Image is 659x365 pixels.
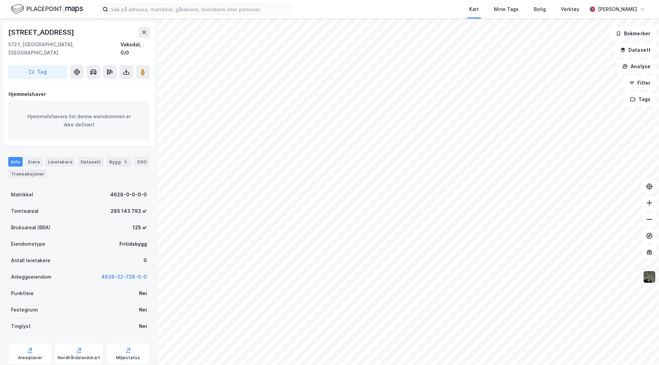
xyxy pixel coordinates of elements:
[11,223,50,232] div: Bruksareal (BRA)
[78,157,104,167] div: Datasett
[143,256,147,265] div: 0
[119,240,147,248] div: Fritidsbygg
[614,43,656,57] button: Datasett
[625,332,659,365] div: Kontrollprogram for chat
[610,27,656,40] button: Bokmerker
[8,65,67,79] button: Tag
[110,191,147,199] div: 4628-0-0-0-0
[139,322,147,330] div: Nei
[108,4,291,14] input: Søk på adresse, matrikkel, gårdeiere, leietakere eller personer
[11,256,50,265] div: Antall leietakere
[623,76,656,90] button: Filter
[135,157,149,167] div: ESG
[643,270,656,283] img: 9k=
[11,3,83,15] img: logo.f888ab2527a4732fd821a326f86c7f29.svg
[139,306,147,314] div: Nei
[11,240,45,248] div: Eiendomstype
[494,5,519,13] div: Mine Tags
[11,322,31,330] div: Tinglyst
[11,273,51,281] div: Anleggseiendom
[101,273,147,281] button: 4628-22-728-0-0
[9,101,149,140] div: Hjemmelshavere for denne eiendommen er ikke definert
[534,5,546,13] div: Bolig
[561,5,579,13] div: Verktøy
[8,157,23,167] div: Info
[8,27,76,38] div: [STREET_ADDRESS]
[58,355,101,361] div: Nordhårdalandskart
[116,355,140,361] div: Miljøstatus
[111,207,147,215] div: 285 143 792 ㎡
[11,191,33,199] div: Matrikkel
[616,60,656,73] button: Analyse
[11,306,38,314] div: Festegrunn
[120,40,150,57] div: Vaksdal, 0/0
[9,90,149,98] div: Hjemmelshaver
[139,289,147,297] div: Nei
[11,289,34,297] div: Punktleie
[132,223,147,232] div: 125 ㎡
[25,157,43,167] div: Eiere
[106,157,132,167] div: Bygg
[45,157,75,167] div: Leietakere
[18,355,42,361] div: Arealplaner
[11,207,38,215] div: Tomteareal
[624,93,656,106] button: Tags
[8,40,120,57] div: 5727, [GEOGRAPHIC_DATA], [GEOGRAPHIC_DATA]
[598,5,637,13] div: [PERSON_NAME]
[8,169,47,178] div: Transaksjoner
[122,158,129,165] div: 5
[625,332,659,365] iframe: Chat Widget
[469,5,479,13] div: Kart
